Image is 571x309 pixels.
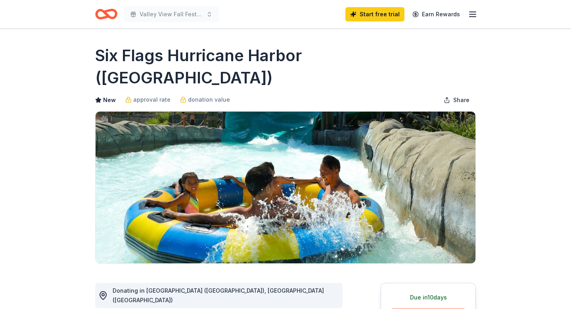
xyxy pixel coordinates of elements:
[103,95,116,105] span: New
[96,112,475,263] img: Image for Six Flags Hurricane Harbor (Concord)
[133,95,171,104] span: approval rate
[95,5,117,23] a: Home
[437,92,476,108] button: Share
[180,95,230,104] a: donation value
[345,7,404,21] a: Start free trial
[453,95,469,105] span: Share
[124,6,219,22] button: Valley View Fall Fest and Silent Auction
[140,10,203,19] span: Valley View Fall Fest and Silent Auction
[125,95,171,104] a: approval rate
[408,7,465,21] a: Earn Rewards
[188,95,230,104] span: donation value
[95,44,476,89] h1: Six Flags Hurricane Harbor ([GEOGRAPHIC_DATA])
[113,287,324,303] span: Donating in [GEOGRAPHIC_DATA] ([GEOGRAPHIC_DATA]), [GEOGRAPHIC_DATA] ([GEOGRAPHIC_DATA])
[391,293,466,302] div: Due in 10 days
